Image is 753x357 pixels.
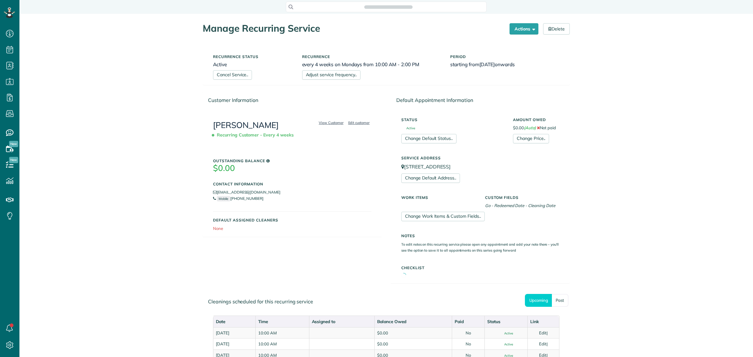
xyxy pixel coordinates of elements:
[530,318,557,325] div: Link
[217,196,230,201] small: Mobile
[255,327,309,338] td: 10:00 AM
[213,70,252,80] a: Cancel Service..
[213,120,279,130] a: [PERSON_NAME]
[513,134,549,143] a: Change Price..
[302,70,360,80] a: Adjust service frequency..
[258,318,307,325] div: Time
[499,343,513,346] span: Active
[213,327,255,338] td: [DATE]
[203,293,569,310] div: Cleanings scheduled for this recurring service
[499,332,513,335] span: Active
[9,141,18,147] span: New
[401,212,485,221] a: Change Work Items & Custom Fields..
[543,23,570,35] a: Delete
[508,115,564,143] div: $0.00 Not paid
[216,318,253,325] div: Date
[539,341,547,346] a: Edit
[485,203,555,208] em: Go - Redeemed Date - Cleaning Date
[401,242,559,253] small: To edit notes on this recurring service please open any appointment and add your note there - you...
[203,23,505,34] h1: Manage Recurring Service
[213,196,264,201] a: Mobile[PHONE_NUMBER]
[213,130,296,141] span: Recurring Customer - Every 4 weeks
[401,127,415,130] span: Active
[401,134,457,143] a: Change Default Status..
[525,294,552,307] a: Upcoming
[213,338,255,349] td: [DATE]
[527,338,559,349] td: |
[371,4,406,10] span: Search ZenMaid…
[213,218,371,222] h5: Default Assigned Cleaners
[452,338,484,349] td: No
[391,92,569,109] div: Default Appointment Information
[401,234,559,238] h5: Notes
[452,327,484,338] td: No
[9,157,18,163] span: New
[302,62,441,67] h6: every 4 weeks on Mondays from 10:00 AM - 2:00 PM
[450,55,559,59] h5: Period
[213,159,371,163] h5: Outstanding Balance
[487,318,525,325] div: Status
[213,62,293,67] h6: Active
[539,330,547,335] a: Edit
[374,327,452,338] td: $0.00
[203,92,382,109] div: Customer Information
[213,226,223,231] span: None
[401,156,559,160] h5: Service Address
[213,182,371,186] h5: Contact Information
[552,294,569,307] a: Past
[255,338,309,349] td: 10:00 AM
[450,62,559,67] h6: starting from onwards
[302,55,441,59] h5: Recurrence
[401,195,476,200] h5: Work Items
[401,118,504,122] h5: Status
[401,266,559,270] h5: Checklist
[401,173,460,183] a: Change Default Address..
[485,195,559,200] h5: Custom Fields
[510,23,538,35] button: Actions
[312,318,372,325] div: Assigned to
[527,327,559,338] td: |
[317,120,345,125] a: View Customer
[401,163,559,170] p: [STREET_ADDRESS]
[346,120,372,125] a: Edit customer
[455,318,482,325] div: Paid
[513,118,559,122] h5: Amount Owed
[213,55,293,59] h5: Recurrence status
[374,338,452,349] td: $0.00
[213,164,371,173] h3: $0.00
[377,318,449,325] div: Balance Owed
[524,125,536,130] em: (Auto)
[213,189,371,195] li: [EMAIL_ADDRESS][DOMAIN_NAME]
[479,61,495,67] span: [DATE]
